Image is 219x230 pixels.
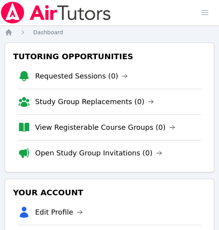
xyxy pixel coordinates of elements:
[35,122,175,133] a: View Registerable Course Groups (0)
[35,71,128,82] a: Requested Sessions (0)
[35,207,83,218] a: Edit Profile
[35,148,162,159] a: Open Study Group Invitations (0)
[33,28,63,36] a: Dashboard
[11,185,208,200] h3: Your Account
[5,28,214,36] nav: Breadcrumb
[33,29,63,36] span: Dashboard
[11,49,208,64] h3: Tutoring Opportunities
[35,96,154,107] a: Study Group Replacements (0)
